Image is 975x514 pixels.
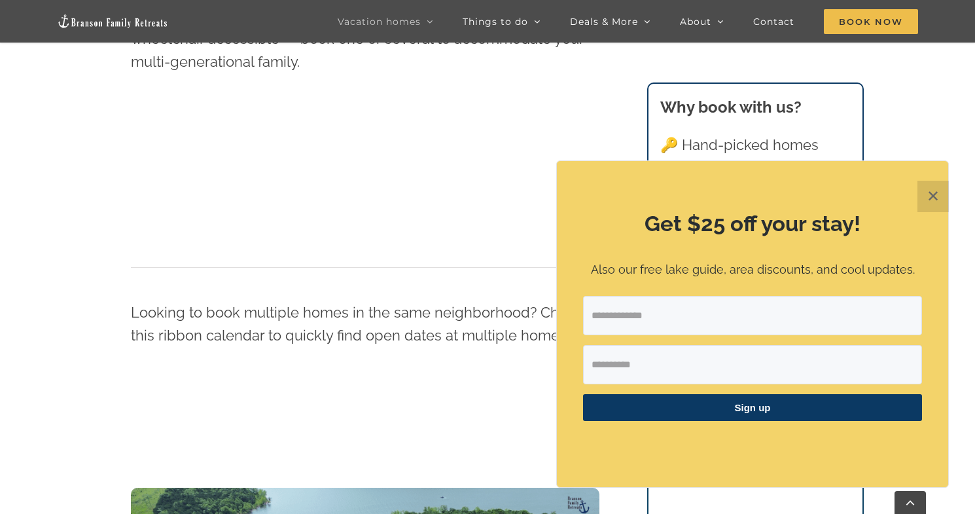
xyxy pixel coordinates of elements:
[583,345,922,384] input: First Name
[680,17,711,26] span: About
[660,134,851,203] p: 🔑 Hand-picked homes ❤️ Memorable vacations 🌟 Exceptional experience
[57,14,168,29] img: Branson Family Retreats Logo
[338,17,421,26] span: Vacation homes
[583,209,922,239] h2: Get $25 off your stay!
[753,17,794,26] span: Contact
[131,301,599,347] p: Looking to book multiple homes in the same neighborhood? Check this ribbon calendar to quickly fi...
[570,17,638,26] span: Deals & More
[463,17,528,26] span: Things to do
[583,296,922,335] input: Email Address
[583,394,922,421] button: Sign up
[583,437,922,451] p: ​
[131,100,599,227] iframe: Branson Cove - Availability/Property Search Widget
[917,181,949,212] button: Close
[824,9,918,34] span: Book Now
[660,96,851,119] h3: Why book with us?
[131,361,599,481] iframe: Branson Cove - Ribbon Calendar Widget
[583,261,922,280] p: Also our free lake guide, area discounts, and cool updates.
